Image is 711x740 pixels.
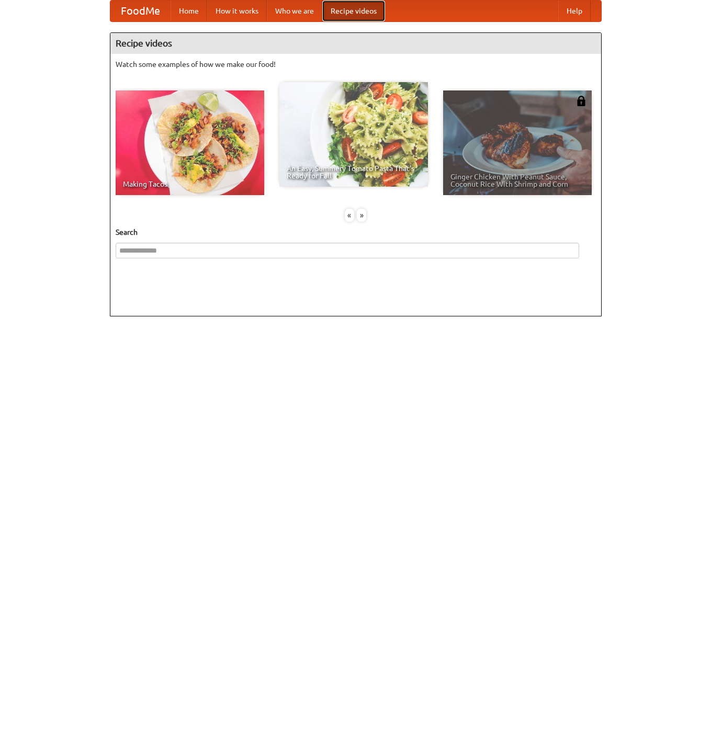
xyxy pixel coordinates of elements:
div: » [357,209,366,222]
a: Recipe videos [322,1,385,21]
a: Home [171,1,207,21]
span: Making Tacos [123,180,257,188]
div: « [345,209,354,222]
a: Who we are [267,1,322,21]
a: How it works [207,1,267,21]
h5: Search [116,227,596,237]
a: Help [558,1,591,21]
a: An Easy, Summery Tomato Pasta That's Ready for Fall [279,82,428,187]
h4: Recipe videos [110,33,601,54]
span: An Easy, Summery Tomato Pasta That's Ready for Fall [287,165,421,179]
img: 483408.png [576,96,586,106]
a: Making Tacos [116,90,264,195]
a: FoodMe [110,1,171,21]
p: Watch some examples of how we make our food! [116,59,596,70]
